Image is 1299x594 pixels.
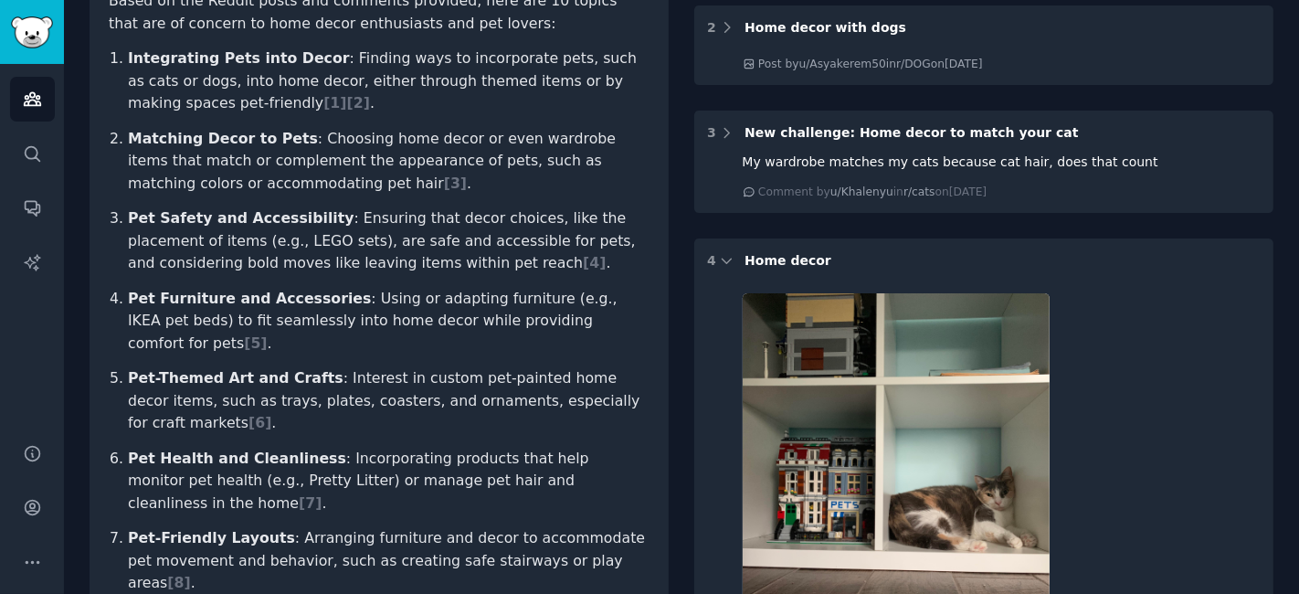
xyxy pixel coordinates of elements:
[707,123,716,143] div: 3
[758,185,987,201] div: Comment by in on [DATE]
[323,94,346,111] span: [ 1 ]
[167,574,190,591] span: [ 8 ]
[244,334,267,352] span: [ 5 ]
[347,94,370,111] span: [ 2 ]
[128,207,649,275] li: : Ensuring that decor choices, like the placement of items (e.g., LEGO sets), are safe and access...
[128,448,649,515] li: : Incorporating products that help monitor pet health (e.g., Pretty Litter) or manage pet hair an...
[128,290,371,307] strong: Pet Furniture and Accessories
[128,48,649,115] li: : Finding ways to incorporate pets, such as cats or dogs, into home decor, either through themed ...
[128,209,354,227] strong: Pet Safety and Accessibility
[745,125,1078,140] span: New challenge: Home decor to match your cat
[128,288,649,355] li: : Using or adapting furniture (e.g., IKEA pet beds) to fit seamlessly into home decor while provi...
[248,414,271,431] span: [ 6 ]
[745,253,831,268] span: Home decor
[745,20,906,35] span: Home decor with dogs
[128,128,649,196] li: : Choosing home decor or even wardrobe items that match or complement the appearance of pets, suc...
[128,450,346,467] strong: Pet Health and Cleanliness
[11,16,53,48] img: GummySearch logo
[830,186,893,198] span: u/Khalenyu
[743,153,1262,172] div: My wardrobe matches my cats because cat hair, does that count
[128,49,350,67] strong: Integrating Pets into Decor
[128,529,295,546] strong: Pet-Friendly Layouts
[707,18,716,37] div: 2
[128,369,343,387] strong: Pet-Themed Art and Crafts
[444,175,467,192] span: [ 3 ]
[128,367,649,435] li: : Interest in custom pet-painted home decor items, such as trays, plates, coasters, and ornaments...
[903,186,935,198] span: r/cats
[758,57,983,73] div: Post by u/Asyakerem50 in r/DOG on [DATE]
[299,494,322,512] span: [ 7 ]
[583,254,606,271] span: [ 4 ]
[707,251,716,270] div: 4
[128,130,318,147] strong: Matching Decor to Pets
